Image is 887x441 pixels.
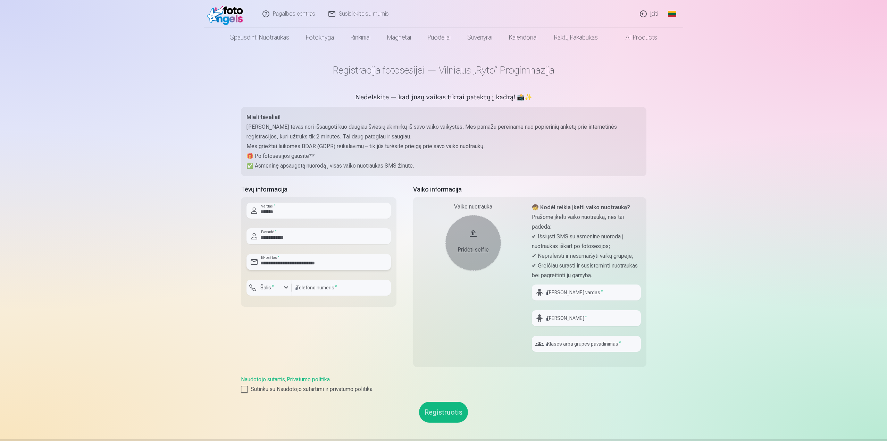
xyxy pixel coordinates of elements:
[241,64,646,76] h1: Registracija fotosesijai — Vilniaus „Ryto“ Progimnazija
[298,28,342,47] a: Fotoknyga
[246,114,281,120] strong: Mieli tėveliai!
[342,28,379,47] a: Rinkiniai
[532,261,641,280] p: ✔ Greičiau surasti ir susisteminti nuotraukas bei pagreitinti jų gamybą.
[413,185,646,194] h5: Vaiko informacija
[241,385,646,393] label: Sutinku su Naudotojo sutartimi ir privatumo politika
[379,28,419,47] a: Magnetai
[419,28,459,47] a: Puodeliai
[452,246,494,254] div: Pridėti selfie
[246,122,641,142] p: [PERSON_NAME] tėvas nori išsaugoti kuo daugiau šviesių akimirkų iš savo vaiko vaikystės. Mes pama...
[532,251,641,261] p: ✔ Nepraleisti ir nesumaišyti vaikų grupėje;
[241,375,646,393] div: ,
[419,402,468,423] button: Registruotis
[241,376,285,383] a: Naudotojo sutartis
[532,212,641,232] p: Prašome įkelti vaiko nuotrauką, nes tai padeda:
[246,151,641,161] p: 🎁 Po fotosesijos gausite**
[246,142,641,151] p: Mes griežtai laikomės BDAR (GDPR) reikalavimų – tik jūs turėsite prieigą prie savo vaiko nuotraukų.
[241,93,646,103] h5: Nedelskite — kad jūsų vaikas tikrai patektų į kadrą! 📸✨
[222,28,298,47] a: Spausdinti nuotraukas
[532,204,630,211] strong: 🧒 Kodėl reikia įkelti vaiko nuotrauką?
[207,3,247,25] img: /fa2
[459,28,501,47] a: Suvenyrai
[532,232,641,251] p: ✔ Išsiųsti SMS su asmenine nuoroda į nuotraukas iškart po fotosesijos;
[606,28,666,47] a: All products
[246,161,641,171] p: ✅ Asmeninę apsaugotą nuorodą į visas vaiko nuotraukas SMS žinute.
[419,203,528,211] div: Vaiko nuotrauka
[287,376,330,383] a: Privatumo politika
[241,185,396,194] h5: Tėvų informacija
[445,215,501,271] button: Pridėti selfie
[546,28,606,47] a: Raktų pakabukas
[501,28,546,47] a: Kalendoriai
[246,280,292,296] button: Šalis*
[258,284,277,291] label: Šalis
